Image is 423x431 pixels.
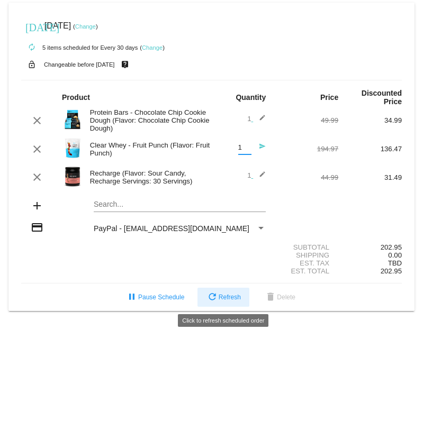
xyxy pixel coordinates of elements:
div: 136.47 [338,145,402,153]
div: 194.97 [275,145,338,153]
mat-icon: lock_open [25,58,38,71]
button: Pause Schedule [117,288,193,307]
input: Search... [94,200,266,209]
mat-icon: edit [253,114,266,127]
mat-icon: [DATE] [25,20,38,33]
a: Change [142,44,163,51]
span: Delete [264,294,295,301]
div: Shipping [275,251,338,259]
small: Changeable before [DATE] [44,61,115,68]
div: 31.49 [338,173,402,181]
mat-icon: clear [31,171,43,184]
input: Quantity [238,144,251,152]
button: Refresh [197,288,249,307]
strong: Price [320,93,338,102]
img: Image-1-Carousel-Recharge30S-Sour-Candy-1000x1000-Transp.png [62,166,83,187]
div: Recharge (Flavor: Sour Candy, Recharge Servings: 30 Servings) [85,169,212,185]
button: Delete [256,288,304,307]
span: 1 [247,171,266,179]
mat-icon: clear [31,143,43,155]
small: ( ) [140,44,165,51]
div: 202.95 [338,243,402,251]
div: Est. Tax [275,259,338,267]
span: Refresh [206,294,241,301]
mat-icon: delete [264,291,277,304]
div: 49.99 [275,116,338,124]
span: TBD [388,259,402,267]
span: PayPal - [EMAIL_ADDRESS][DOMAIN_NAME] [94,224,249,233]
span: 0.00 [388,251,402,259]
mat-icon: clear [31,114,43,127]
span: 202.95 [381,267,402,275]
mat-icon: edit [253,171,266,184]
mat-icon: credit_card [31,221,43,234]
a: Change [75,23,96,30]
div: 34.99 [338,116,402,124]
strong: Quantity [236,93,266,102]
span: 1 [247,115,266,123]
strong: Discounted Price [362,89,402,106]
img: Image-1-Carousel-Protein-Bar-CCD-transp.png [62,109,83,130]
span: Pause Schedule [125,294,184,301]
mat-icon: add [31,199,43,212]
small: ( ) [73,23,98,30]
div: Subtotal [275,243,338,251]
mat-icon: refresh [206,291,219,304]
div: 44.99 [275,173,338,181]
mat-select: Payment Method [94,224,266,233]
mat-icon: send [253,143,266,155]
div: Clear Whey - Fruit Punch (Flavor: Fruit Punch) [85,141,212,157]
div: Protein Bars - Chocolate Chip Cookie Dough (Flavor: Chocolate Chip Cookie Dough) [85,108,212,132]
mat-icon: live_help [119,58,131,71]
mat-icon: pause [125,291,138,304]
mat-icon: autorenew [25,41,38,54]
small: 5 items scheduled for Every 30 days [21,44,138,51]
strong: Product [62,93,90,102]
div: Est. Total [275,267,338,275]
img: Image-1-Carousel-Clear-Whey-Fruit-Punch.png [62,137,83,159]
